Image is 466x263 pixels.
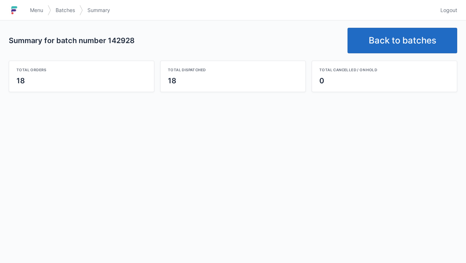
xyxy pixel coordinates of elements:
a: Back to batches [347,28,457,53]
span: Menu [30,7,43,14]
div: 18 [168,76,298,86]
h2: Summary for batch number 142928 [9,35,342,46]
span: Summary [87,7,110,14]
img: logo-small.jpg [9,4,20,16]
a: Summary [83,4,114,17]
div: Total dispatched [168,67,298,73]
div: 18 [16,76,147,86]
div: Total orders [16,67,147,73]
div: Total cancelled / on hold [319,67,450,73]
a: Logout [436,4,457,17]
img: svg> [79,1,83,19]
span: Batches [56,7,75,14]
span: Logout [440,7,457,14]
a: Batches [51,4,79,17]
a: Menu [26,4,48,17]
img: svg> [48,1,51,19]
div: 0 [319,76,450,86]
